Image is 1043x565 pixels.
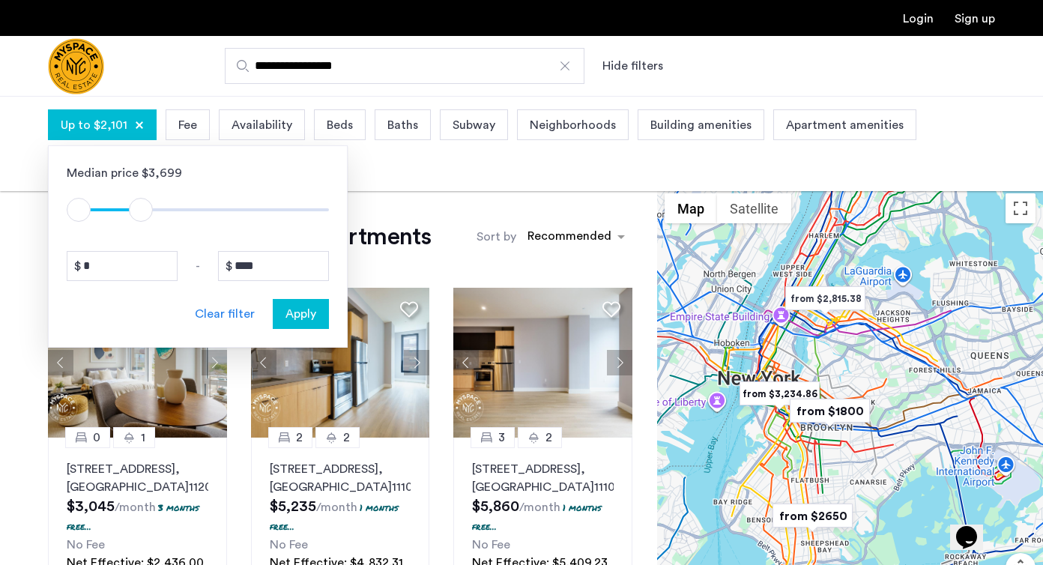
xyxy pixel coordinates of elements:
[650,116,752,134] span: Building amenities
[955,13,995,25] a: Registration
[129,198,153,222] span: ngx-slider-max
[903,13,934,25] a: Login
[786,116,904,134] span: Apartment amenities
[48,38,104,94] img: logo
[273,299,329,329] button: button
[195,305,255,323] div: Clear filter
[232,116,292,134] span: Availability
[285,305,316,323] span: Apply
[67,198,91,222] span: ngx-slider
[196,257,200,275] span: -
[218,251,329,281] input: Price to
[67,208,329,211] ngx-slider: ngx-slider
[453,116,495,134] span: Subway
[327,116,353,134] span: Beds
[67,251,178,281] input: Price from
[530,116,616,134] span: Neighborhoods
[950,505,998,550] iframe: chat widget
[61,116,127,134] span: Up to $2,101
[48,38,104,94] a: Cazamio Logo
[225,48,584,84] input: Apartment Search
[67,164,329,182] div: Median price $3,699
[178,116,197,134] span: Fee
[602,57,663,75] button: Show or hide filters
[387,116,418,134] span: Baths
